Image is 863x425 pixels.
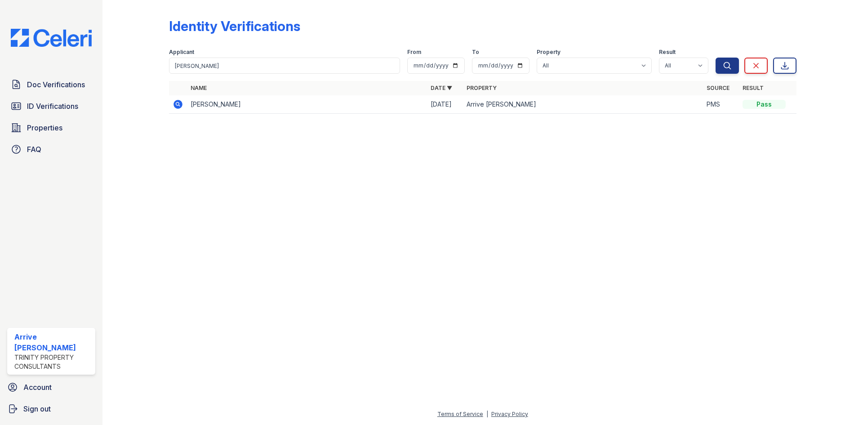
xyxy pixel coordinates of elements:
[7,76,95,94] a: Doc Verifications
[659,49,676,56] label: Result
[4,400,99,418] a: Sign out
[467,85,497,91] a: Property
[427,95,463,114] td: [DATE]
[7,119,95,137] a: Properties
[14,331,92,353] div: Arrive [PERSON_NAME]
[7,140,95,158] a: FAQ
[743,100,786,109] div: Pass
[437,411,483,417] a: Terms of Service
[169,58,400,74] input: Search by name or phone number
[472,49,479,56] label: To
[463,95,703,114] td: Arrive [PERSON_NAME]
[431,85,452,91] a: Date ▼
[743,85,764,91] a: Result
[27,122,62,133] span: Properties
[23,382,52,393] span: Account
[707,85,730,91] a: Source
[27,144,41,155] span: FAQ
[4,29,99,47] img: CE_Logo_Blue-a8612792a0a2168367f1c8372b55b34899dd931a85d93a1a3d3e32e68fde9ad4.png
[486,411,488,417] div: |
[169,18,300,34] div: Identity Verifications
[7,97,95,115] a: ID Verifications
[27,79,85,90] span: Doc Verifications
[14,353,92,371] div: Trinity Property Consultants
[537,49,561,56] label: Property
[187,95,427,114] td: [PERSON_NAME]
[169,49,194,56] label: Applicant
[703,95,739,114] td: PMS
[23,403,51,414] span: Sign out
[191,85,207,91] a: Name
[27,101,78,112] span: ID Verifications
[491,411,528,417] a: Privacy Policy
[407,49,421,56] label: From
[4,378,99,396] a: Account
